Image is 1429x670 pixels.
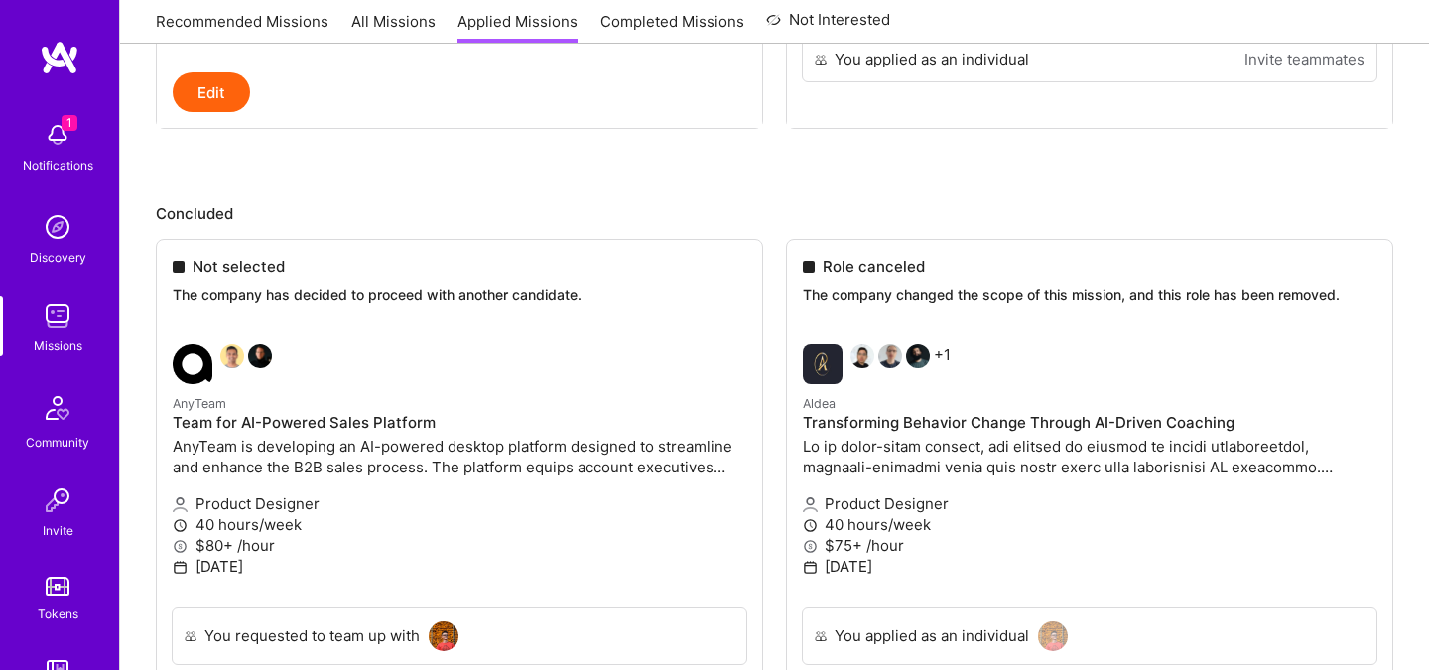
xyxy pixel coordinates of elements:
img: Invite [38,480,77,520]
div: Discovery [30,247,86,268]
div: Community [26,432,89,453]
div: Notifications [23,155,93,176]
a: Applied Missions [457,11,578,44]
div: Invite [43,520,73,541]
button: Edit [173,72,250,112]
img: discovery [38,207,77,247]
img: Community [34,384,81,432]
div: Missions [34,335,82,356]
img: logo [40,40,79,75]
img: teamwork [38,296,77,335]
div: Tokens [38,603,78,624]
a: All Missions [351,11,436,44]
p: Concluded [156,203,1393,224]
a: Completed Missions [600,11,744,44]
a: Recommended Missions [156,11,328,44]
a: Not Interested [766,8,890,44]
img: bell [38,115,77,155]
img: tokens [46,577,69,596]
span: 1 [62,115,77,131]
